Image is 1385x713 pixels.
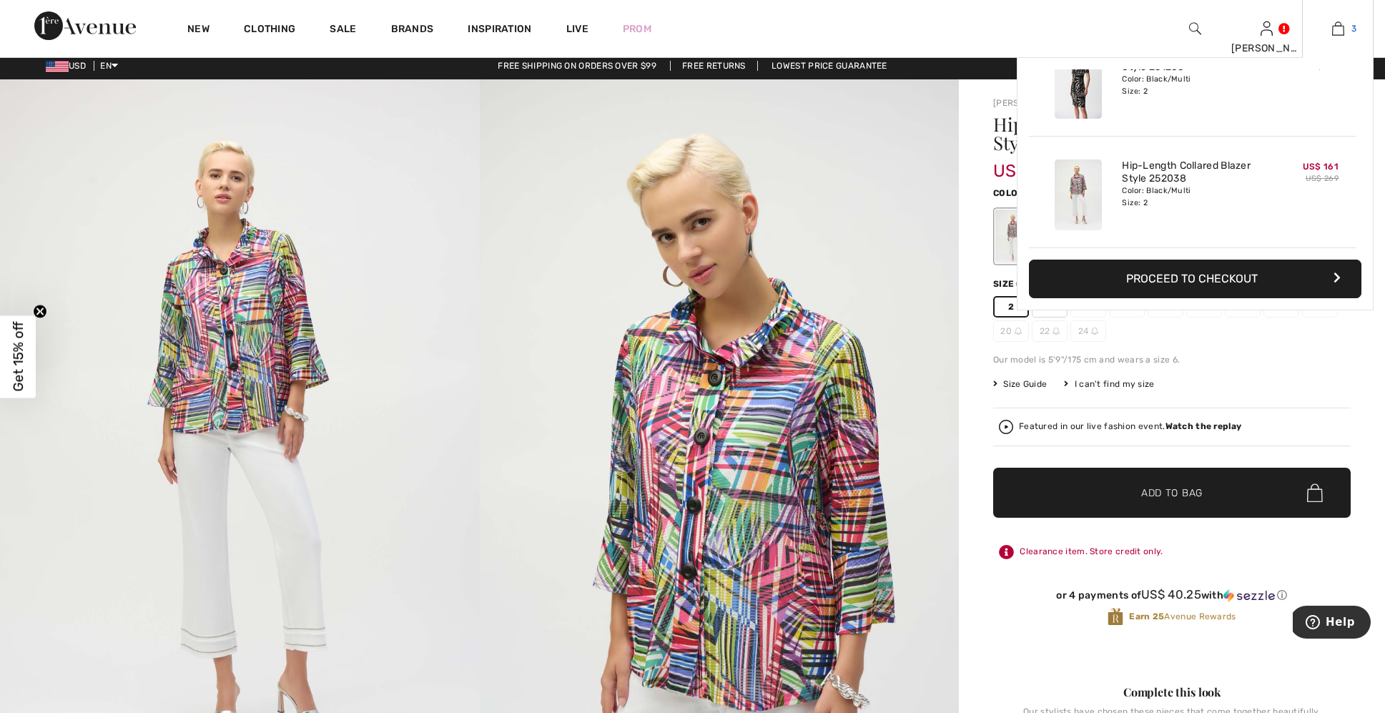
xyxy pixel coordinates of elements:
[1122,185,1263,208] div: Color: Black/Multi Size: 2
[1141,587,1201,601] span: US$ 40.25
[34,11,136,40] img: 1ère Avenue
[10,322,26,392] span: Get 15% off
[1261,20,1273,37] img: My Info
[1231,41,1301,56] div: [PERSON_NAME]
[33,304,47,318] button: Close teaser
[187,23,210,38] a: New
[391,23,434,38] a: Brands
[993,296,1029,318] span: 2
[1055,159,1102,230] img: Hip-Length Collared Blazer Style 252038
[1108,607,1123,626] img: Avenue Rewards
[1223,589,1275,602] img: Sezzle
[1091,328,1098,335] img: ring-m.svg
[993,98,1065,108] a: [PERSON_NAME]
[1122,159,1263,185] a: Hip-Length Collared Blazer Style 252038
[1293,606,1371,641] iframe: Opens a widget where you can find more information
[1303,162,1339,172] span: US$ 161
[1303,20,1373,37] a: 3
[993,353,1351,366] div: Our model is 5'9"/175 cm and wears a size 6.
[486,61,668,71] a: Free shipping on orders over $99
[993,188,1027,198] span: Color:
[566,21,588,36] a: Live
[244,23,295,38] a: Clothing
[46,61,69,72] img: US Dollar
[1055,48,1102,119] img: Knee-Length Sheath Dress Style 251266
[46,61,92,71] span: USD
[1141,486,1203,501] span: Add to Bag
[993,588,1351,602] div: or 4 payments of with
[993,684,1351,701] div: Complete this look
[993,115,1291,152] h1: Hip-length Collared Blazer Style 252038
[1032,320,1068,342] span: 22
[993,539,1351,565] div: Clearance item. Store credit only.
[995,210,1032,263] div: Black/Multi
[999,420,1013,434] img: Watch the replay
[993,320,1029,342] span: 20
[1053,328,1060,335] img: ring-m.svg
[330,23,356,38] a: Sale
[1029,260,1361,298] button: Proceed to Checkout
[760,61,899,71] a: Lowest Price Guarantee
[1189,20,1201,37] img: search the website
[1307,483,1323,502] img: Bag.svg
[993,468,1351,518] button: Add to Bag
[100,61,118,71] span: EN
[1306,174,1339,183] s: US$ 269
[468,23,531,38] span: Inspiration
[1351,22,1356,35] span: 3
[1122,74,1263,97] div: Color: Black/Multi Size: 2
[1129,611,1164,621] strong: Earn 25
[993,588,1351,607] div: or 4 payments ofUS$ 40.25withSezzle Click to learn more about Sezzle
[1261,21,1273,35] a: Sign In
[1165,421,1242,431] strong: Watch the replay
[993,277,1232,290] div: Size ([GEOGRAPHIC_DATA]/[GEOGRAPHIC_DATA]):
[1070,320,1106,342] span: 24
[1015,328,1022,335] img: ring-m.svg
[1332,20,1344,37] img: My Bag
[670,61,758,71] a: Free Returns
[1019,422,1241,431] div: Featured in our live fashion event.
[1129,610,1236,623] span: Avenue Rewards
[1306,62,1339,72] s: US$ 235
[623,21,651,36] a: Prom
[1064,378,1154,390] div: I can't find my size
[993,147,1056,181] span: US$ 161
[993,378,1047,390] span: Size Guide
